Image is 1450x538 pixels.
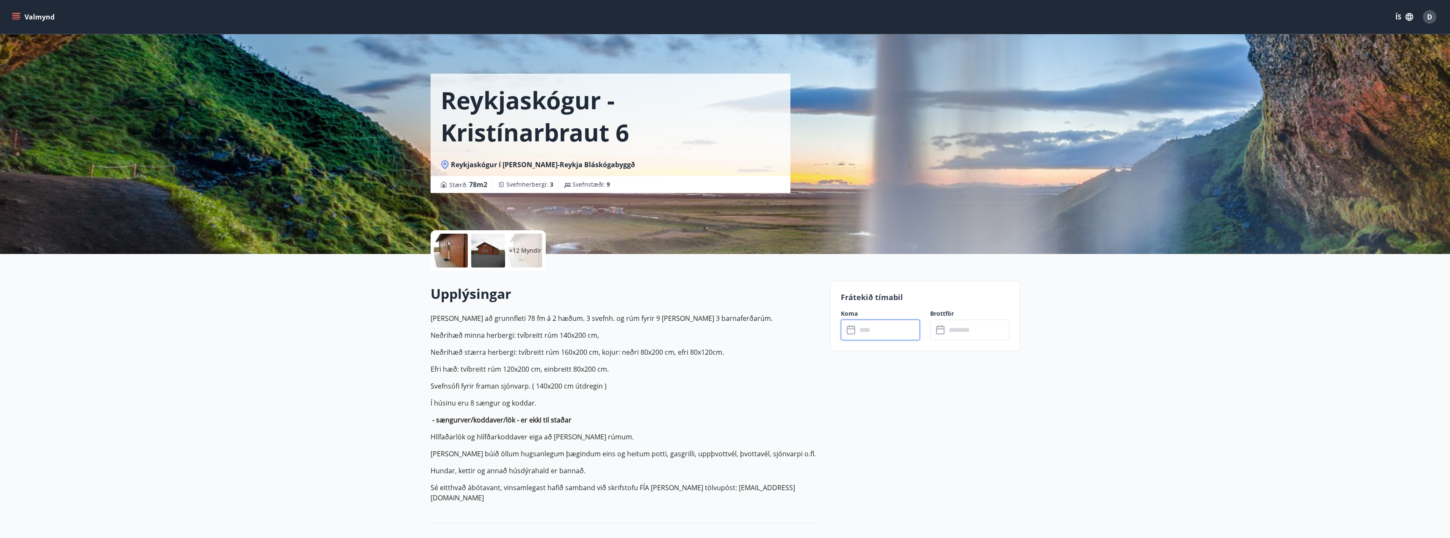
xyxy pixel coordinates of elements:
h2: Upplýsingar [431,284,820,303]
span: 9 [607,180,610,188]
button: D [1420,7,1440,27]
span: Reykjaskógur í [PERSON_NAME]-Reykja Bláskógabyggð [451,160,635,169]
button: ÍS [1391,9,1418,25]
label: Brottför [930,309,1009,318]
p: Neðrihæð minna herbergi: tvíbreitt rúm 140x200 cm, [431,330,820,340]
p: Hlífaðarlök og hlífðarkoddaver eiga að [PERSON_NAME] rúmum. [431,432,820,442]
span: Svefnstæði : [572,180,610,189]
p: +12 Myndir [509,246,541,255]
p: Í húsinu eru 8 sængur og koddar. [431,398,820,408]
p: Frátekið tímabil [841,292,1009,303]
strong: - sængurver/koddaver/lök - er ekki til staðar [432,415,572,425]
p: Efri hæð: tvíbreitt rúm 120x200 cm, einbreitt 80x200 cm. [431,364,820,374]
p: [PERSON_NAME] að grunnfleti 78 fm á 2 hæðum. 3 svefnh. og rúm fyrir 9 [PERSON_NAME] 3 barnaferðarúm. [431,313,820,323]
span: Stærð : [449,179,487,190]
span: D [1427,12,1432,22]
span: 3 [550,180,553,188]
p: Neðrihæð stærra herbergi: tvíbreitt rúm 160x200 cm, kojur: neðri 80x200 cm, efri 80x120cm. [431,347,820,357]
p: Sé eitthvað ábótavant, vinsamlegast hafið samband við skrifstofu FÍA [PERSON_NAME] tölvupóst: [EM... [431,483,820,503]
label: Koma [841,309,920,318]
p: Svefnsófi fyrir framan sjónvarp. ( 140x200 cm útdregin ) [431,381,820,391]
span: Svefnherbergi : [506,180,553,189]
button: menu [10,9,58,25]
h1: Reykjaskógur - Kristínarbraut 6 [441,84,780,148]
p: Hundar, kettir og annað húsdýrahald er bannað. [431,466,820,476]
span: 78 m2 [469,180,487,189]
p: [PERSON_NAME] búið öllum hugsanlegum þægindum eins og heitum potti, gasgrilli, uppþvottvél, þvott... [431,449,820,459]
